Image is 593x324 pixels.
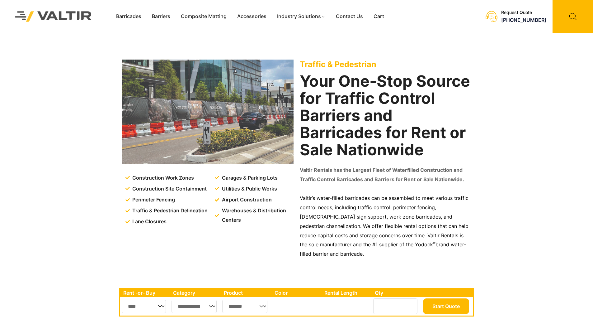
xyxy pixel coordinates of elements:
th: Category [170,289,221,297]
a: Accessories [232,12,272,21]
span: Traffic & Pedestrian Delineation [131,206,208,215]
p: Traffic & Pedestrian [300,60,471,69]
a: Composite Matting [176,12,232,21]
span: Lane Closures [131,217,167,226]
span: Perimeter Fencing [131,195,175,205]
div: Request Quote [501,10,546,15]
span: Utilities & Public Works [220,184,277,194]
th: Product [221,289,271,297]
a: [PHONE_NUMBER] [501,17,546,23]
span: Garages & Parking Lots [220,173,278,183]
th: Qty [372,289,421,297]
span: Airport Construction [220,195,272,205]
a: Barriers [147,12,176,21]
th: Color [271,289,322,297]
a: Barricades [111,12,147,21]
th: Rental Length [321,289,372,297]
p: Valtir’s water-filled barricades can be assembled to meet various traffic control needs, includin... [300,194,471,259]
a: Contact Us [331,12,368,21]
button: Start Quote [423,298,469,314]
sup: ® [433,241,435,245]
h2: Your One-Stop Source for Traffic Control Barriers and Barricades for Rent or Sale Nationwide [300,73,471,158]
p: Valtir Rentals has the Largest Fleet of Waterfilled Construction and Traffic Control Barricades a... [300,166,471,184]
span: Warehouses & Distribution Centers [220,206,295,225]
a: Industry Solutions [272,12,331,21]
span: Construction Work Zones [131,173,194,183]
th: Rent -or- Buy [120,289,170,297]
span: Construction Site Containment [131,184,207,194]
img: Valtir Rentals [7,3,100,30]
a: Cart [368,12,389,21]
